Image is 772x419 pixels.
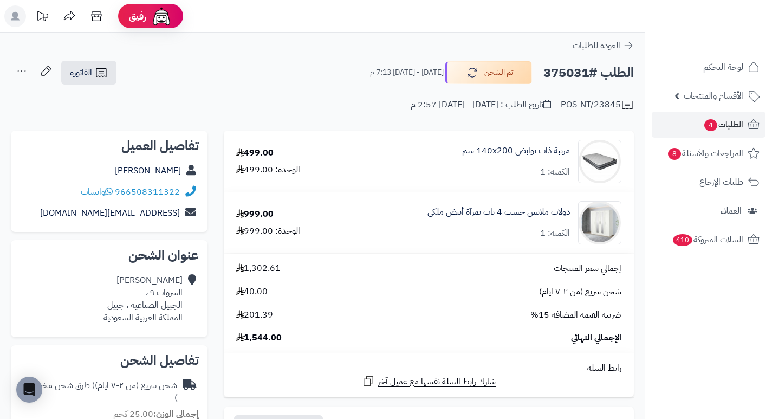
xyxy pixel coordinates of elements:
[571,332,621,344] span: الإجمالي النهائي
[540,166,570,178] div: الكمية: 1
[579,140,621,183] img: 1702551583-26-90x90.jpg
[236,208,274,221] div: 999.00
[236,147,274,159] div: 499.00
[236,332,282,344] span: 1,544.00
[573,39,620,52] span: العودة للطلبات
[672,232,743,247] span: السلات المتروكة
[684,88,743,104] span: الأقسام والمنتجات
[236,164,300,176] div: الوحدة: 499.00
[543,62,634,84] h2: الطلب #375031
[103,274,183,324] div: [PERSON_NAME] السروات ٩ ، الجبيل الصناعية ، جبيل المملكة العربية السعودية
[61,61,116,85] a: الفاتورة
[236,286,268,298] span: 40.00
[540,227,570,240] div: الكمية: 1
[462,145,570,157] a: مرتبة ذات نوابض 140x200 سم
[20,249,199,262] h2: عنوان الشحن
[40,207,180,220] a: [EMAIL_ADDRESS][DOMAIN_NAME]
[445,61,532,84] button: تم الشحن
[652,140,765,166] a: المراجعات والأسئلة8
[20,379,177,404] div: شحن سريع (من ٢-٧ ايام)
[115,185,180,198] a: 966508311322
[652,169,765,195] a: طلبات الإرجاع
[652,112,765,138] a: الطلبات4
[703,117,743,132] span: الطلبات
[530,309,621,321] span: ضريبة القيمة المضافة 15%
[16,377,42,403] div: Open Intercom Messenger
[539,286,621,298] span: شحن سريع (من ٢-٧ ايام)
[362,375,496,388] a: شارك رابط السلة نفسها مع عميل آخر
[652,198,765,224] a: العملاء
[652,227,765,253] a: السلات المتروكة410
[151,5,172,27] img: ai-face.png
[370,67,444,78] small: [DATE] - [DATE] 7:13 م
[378,376,496,388] span: شارك رابط السلة نفسها مع عميل آخر
[427,206,570,218] a: دولاب ملابس خشب 4 باب بمرآة أبيض ملكي
[129,10,146,23] span: رفيق
[81,185,113,198] a: واتساب
[236,262,281,275] span: 1,302.61
[667,146,743,161] span: المراجعات والأسئلة
[29,5,56,30] a: تحديثات المنصة
[673,234,692,246] span: 410
[561,99,634,112] div: POS-NT/23845
[704,119,717,131] span: 4
[721,203,742,218] span: العملاء
[579,201,621,244] img: 1733065084-1-90x90.jpg
[411,99,551,111] div: تاريخ الطلب : [DATE] - [DATE] 2:57 م
[236,225,300,237] div: الوحدة: 999.00
[20,139,199,152] h2: تفاصيل العميل
[699,175,743,190] span: طلبات الإرجاع
[228,362,630,375] div: رابط السلة
[703,60,743,75] span: لوحة التحكم
[554,262,621,275] span: إجمالي سعر المنتجات
[698,30,762,53] img: logo-2.png
[652,54,765,80] a: لوحة التحكم
[236,309,273,321] span: 201.39
[70,66,92,79] span: الفاتورة
[115,164,181,177] a: [PERSON_NAME]
[668,148,681,160] span: 8
[20,354,199,367] h2: تفاصيل الشحن
[573,39,634,52] a: العودة للطلبات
